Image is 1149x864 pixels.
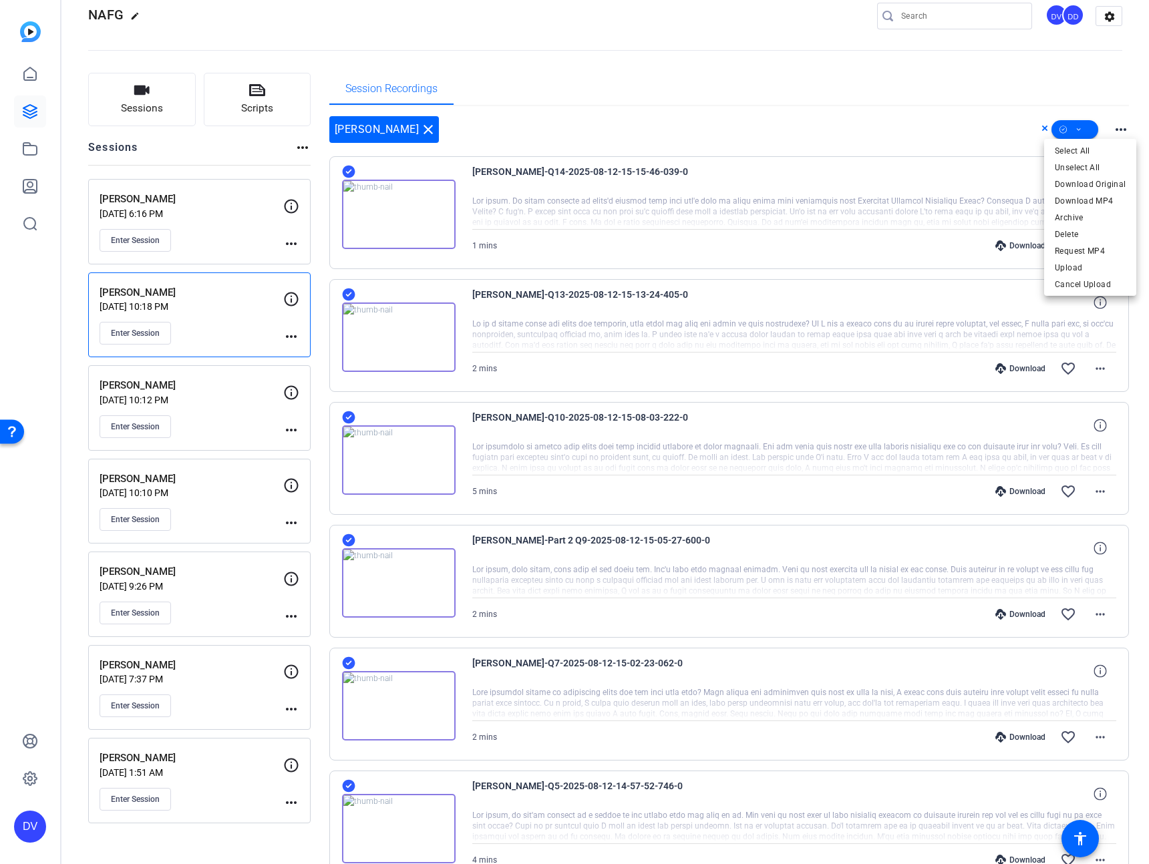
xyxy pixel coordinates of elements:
[1055,160,1126,176] span: Unselect All
[1055,243,1126,259] span: Request MP4
[1055,210,1126,226] span: Archive
[1055,176,1126,192] span: Download Original
[1055,193,1126,209] span: Download MP4
[1055,226,1126,242] span: Delete
[1055,260,1126,276] span: Upload
[1055,143,1126,159] span: Select All
[1055,276,1126,292] span: Cancel Upload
